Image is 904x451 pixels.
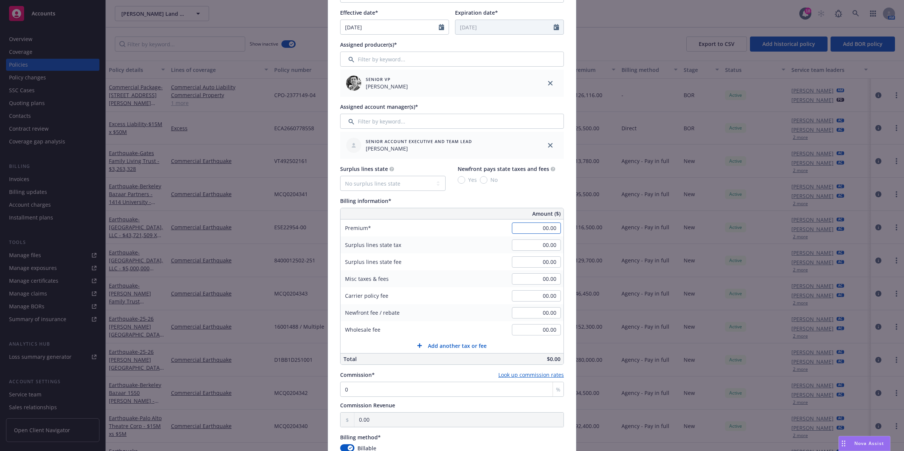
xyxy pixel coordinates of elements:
[439,24,444,30] svg: Calendar
[455,20,554,34] input: MM/DD/YYYY
[345,275,389,282] span: Misc taxes & fees
[512,256,561,268] input: 0.00
[532,210,560,218] span: Amount ($)
[345,224,371,232] span: Premium
[345,241,401,248] span: Surplus lines state tax
[366,145,472,152] span: [PERSON_NAME]
[340,434,381,441] span: Billing method*
[554,24,559,30] svg: Calendar
[480,176,487,184] input: No
[838,436,890,451] button: Nova Assist
[512,273,561,285] input: 0.00
[512,324,561,335] input: 0.00
[546,79,555,88] a: close
[366,82,408,90] span: [PERSON_NAME]
[366,76,408,82] span: Senior VP
[458,165,549,172] span: Newfront pays state taxes and fees
[512,222,561,234] input: 0.00
[340,103,418,110] span: Assigned account manager(s)*
[458,176,465,184] input: Yes
[345,326,380,333] span: Wholesale fee
[341,338,563,353] button: Add another tax or fee
[340,41,397,48] span: Assigned producer(s)*
[455,9,498,16] span: Expiration date*
[354,413,563,427] input: 0.00
[512,290,561,302] input: 0.00
[366,138,472,145] span: Senior Account Executive and Team Lead
[340,371,375,378] span: Commission*
[428,342,487,350] span: Add another tax or fee
[340,197,391,204] span: Billing information*
[556,385,560,393] span: %
[546,141,555,150] a: close
[341,20,439,34] input: MM/DD/YYYY
[498,371,564,379] a: Look up commission rates
[839,436,848,451] div: Drag to move
[340,9,378,16] span: Effective date*
[340,165,388,172] span: Surplus lines state
[345,292,388,299] span: Carrier policy fee
[547,355,560,363] span: $0.00
[346,76,361,91] img: employee photo
[490,176,498,184] span: No
[512,307,561,318] input: 0.00
[512,239,561,251] input: 0.00
[340,114,564,129] input: Filter by keyword...
[468,176,477,184] span: Yes
[340,402,395,409] span: Commission Revenue
[344,355,357,363] span: Total
[854,440,884,446] span: Nova Assist
[345,309,400,316] span: Newfront fee / rebate
[340,52,564,67] input: Filter by keyword...
[345,258,402,265] span: Surplus lines state fee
